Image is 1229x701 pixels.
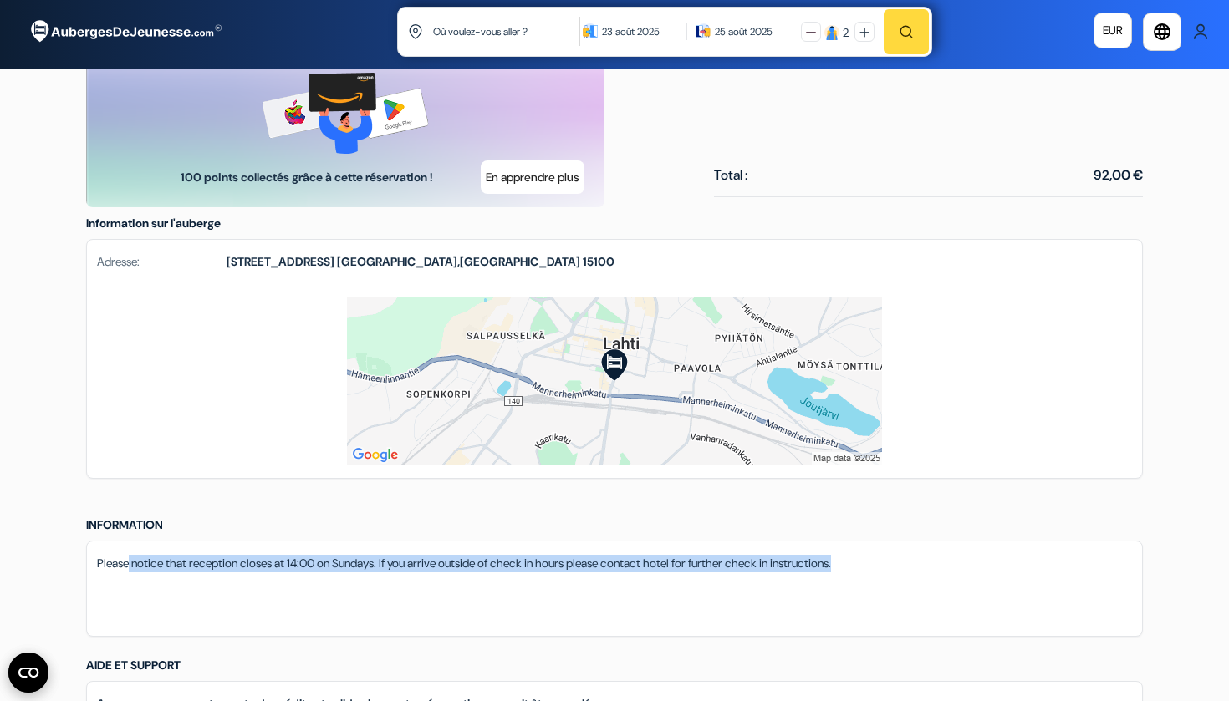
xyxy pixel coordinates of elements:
img: calendarIcon icon [696,23,711,38]
div: 2 [843,24,849,42]
button: En apprendre plus [481,160,584,194]
img: AubergesDeJeunesse.com [20,9,229,54]
a: language [1143,13,1181,51]
button: CMP-Widget öffnen [8,653,48,693]
span: 92,00 € [1094,165,1143,185]
a: EUR [1094,13,1132,48]
img: User Icon [1192,23,1209,40]
span: Information sur l'auberge [86,216,221,231]
input: Ville, université ou logement [431,11,583,52]
span: Aide et support [86,658,181,673]
img: location icon [408,24,423,39]
span: Total : [714,165,747,185]
div: 25 août 2025 [715,23,773,40]
strong: , [227,253,614,271]
p: Please notice that reception closes at 14:00 on Sundays. If you arrive outside of check in hours ... [97,555,1132,572]
span: Information [86,517,163,532]
span: Adresse: [97,253,227,271]
span: [GEOGRAPHIC_DATA] [460,254,580,269]
img: guest icon [824,25,839,40]
img: staticmap [347,297,882,465]
img: calendarIcon icon [583,23,598,38]
i: language [1152,22,1172,42]
span: [STREET_ADDRESS] [227,254,334,269]
span: 15100 [583,254,614,269]
span: 100 points collectés grâce à cette réservation ! [177,169,436,186]
img: minus [806,28,816,38]
div: 23 août 2025 [602,23,678,40]
img: gift-card-banner.png [262,73,430,154]
span: [GEOGRAPHIC_DATA] [337,254,457,269]
img: plus [859,28,869,38]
